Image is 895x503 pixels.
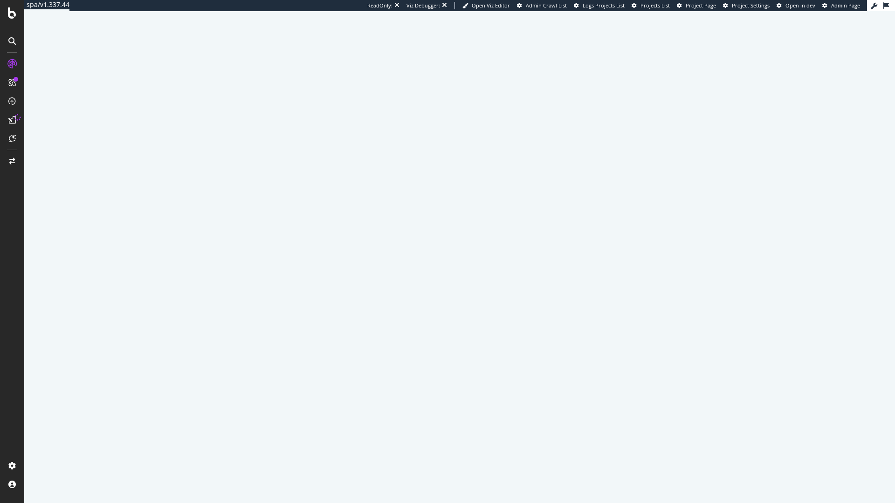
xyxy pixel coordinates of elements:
[526,2,567,9] span: Admin Crawl List
[406,2,440,9] div: Viz Debugger:
[677,2,716,9] a: Project Page
[632,2,670,9] a: Projects List
[367,2,392,9] div: ReadOnly:
[640,2,670,9] span: Projects List
[574,2,625,9] a: Logs Projects List
[723,2,770,9] a: Project Settings
[472,2,510,9] span: Open Viz Editor
[583,2,625,9] span: Logs Projects List
[462,2,510,9] a: Open Viz Editor
[831,2,860,9] span: Admin Page
[732,2,770,9] span: Project Settings
[822,2,860,9] a: Admin Page
[686,2,716,9] span: Project Page
[517,2,567,9] a: Admin Crawl List
[777,2,815,9] a: Open in dev
[785,2,815,9] span: Open in dev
